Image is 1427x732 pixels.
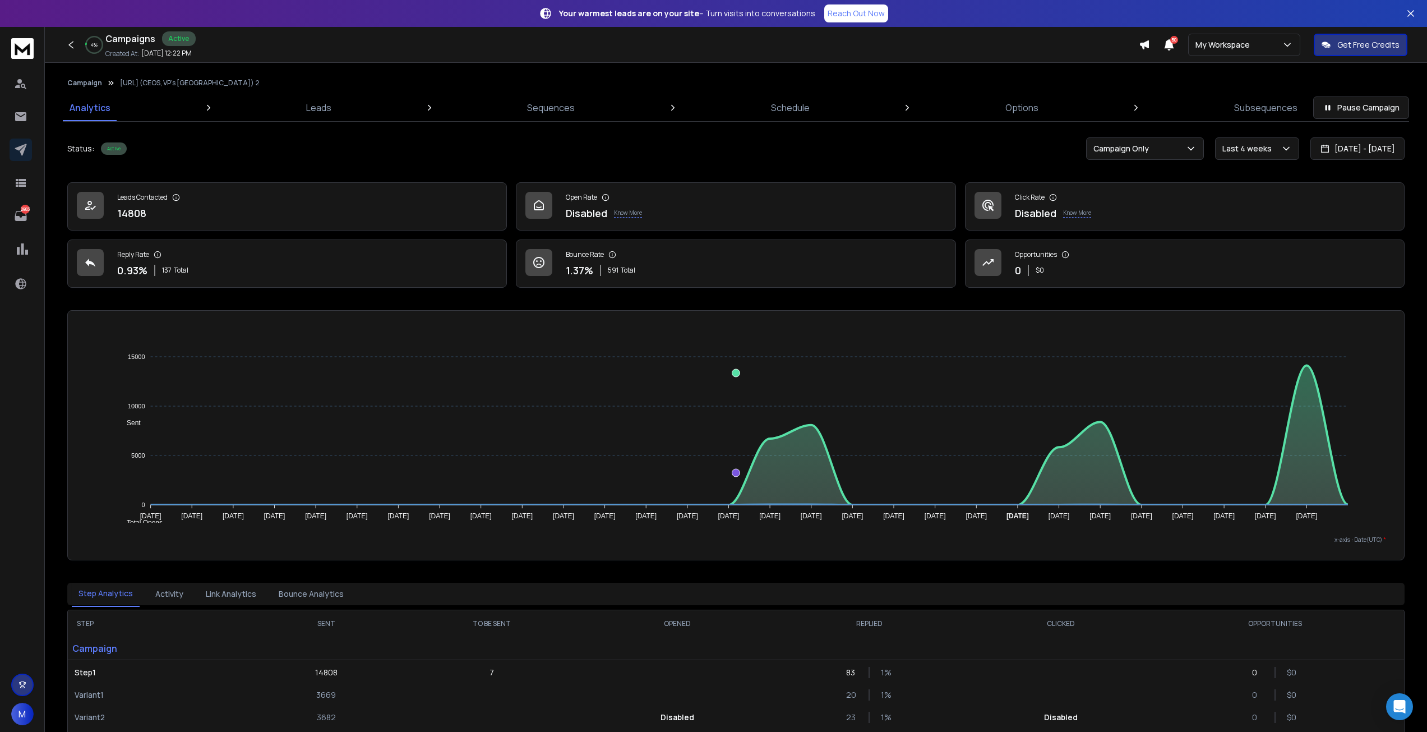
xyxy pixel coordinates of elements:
[594,512,616,520] tspan: [DATE]
[11,38,34,59] img: logo
[272,582,350,606] button: Bounce Analytics
[965,240,1405,288] a: Opportunities0$0
[635,512,657,520] tspan: [DATE]
[223,512,244,520] tspan: [DATE]
[162,31,196,46] div: Active
[1089,512,1111,520] tspan: [DATE]
[299,94,338,121] a: Leads
[1255,512,1276,520] tspan: [DATE]
[199,582,263,606] button: Link Analytics
[1252,712,1263,723] p: 0
[1172,512,1194,520] tspan: [DATE]
[881,712,892,723] p: 1 %
[621,266,635,275] span: Total
[566,250,604,259] p: Bounce Rate
[67,182,507,231] a: Leads Contacted14808
[1131,512,1152,520] tspan: [DATE]
[1093,143,1153,154] p: Campaign Only
[1063,209,1091,218] p: Know More
[391,610,593,637] th: TO BE SENT
[516,182,955,231] a: Open RateDisabledKnow More
[966,512,987,520] tspan: [DATE]
[91,42,98,48] p: 4 %
[181,512,202,520] tspan: [DATE]
[118,519,163,527] span: Total Opens
[75,689,255,701] p: Variant 1
[566,193,597,202] p: Open Rate
[1314,34,1407,56] button: Get Free Credits
[614,209,642,218] p: Know More
[559,8,815,19] p: – Turn visits into conversations
[117,205,146,221] p: 14808
[677,512,698,520] tspan: [DATE]
[771,101,810,114] p: Schedule
[316,689,336,701] p: 3669
[128,403,145,409] tspan: 10000
[559,8,699,19] strong: Your warmest leads are on your site
[1222,143,1276,154] p: Last 4 weeks
[527,101,575,114] p: Sequences
[117,193,168,202] p: Leads Contacted
[105,32,155,45] h1: Campaigns
[1015,205,1056,221] p: Disabled
[75,712,255,723] p: Variant 2
[141,501,145,508] tspan: 0
[470,512,492,520] tspan: [DATE]
[429,512,450,520] tspan: [DATE]
[764,94,816,121] a: Schedule
[1310,137,1405,160] button: [DATE] - [DATE]
[553,512,574,520] tspan: [DATE]
[387,512,409,520] tspan: [DATE]
[1313,96,1409,119] button: Pause Campaign
[72,581,140,607] button: Step Analytics
[1234,101,1297,114] p: Subsequences
[10,205,32,227] a: 2983
[593,610,762,637] th: OPENED
[489,667,494,678] p: 7
[824,4,888,22] a: Reach Out Now
[86,536,1386,544] p: x-axis : Date(UTC)
[925,512,946,520] tspan: [DATE]
[516,240,955,288] a: Bounce Rate1.37%591Total
[1296,512,1317,520] tspan: [DATE]
[315,667,338,678] p: 14808
[262,610,391,637] th: SENT
[1049,512,1070,520] tspan: [DATE]
[608,266,618,275] span: 591
[1006,512,1029,520] tspan: [DATE]
[661,712,694,723] p: Disabled
[347,512,368,520] tspan: [DATE]
[117,263,147,278] p: 0.93 %
[140,512,161,520] tspan: [DATE]
[67,240,507,288] a: Reply Rate0.93%137Total
[67,79,102,88] button: Campaign
[21,205,30,214] p: 2983
[965,182,1405,231] a: Click RateDisabledKnow More
[1170,36,1178,44] span: 50
[976,610,1146,637] th: CLICKED
[264,512,285,520] tspan: [DATE]
[1213,512,1235,520] tspan: [DATE]
[520,94,581,121] a: Sequences
[883,512,904,520] tspan: [DATE]
[881,689,892,701] p: 1 %
[1015,263,1021,278] p: 0
[566,205,607,221] p: Disabled
[881,667,892,678] p: 1 %
[117,250,149,259] p: Reply Rate
[63,94,117,121] a: Analytics
[1195,39,1254,50] p: My Workspace
[1005,101,1038,114] p: Options
[1287,712,1298,723] p: $ 0
[842,512,863,520] tspan: [DATE]
[75,667,255,678] p: Step 1
[128,353,145,360] tspan: 15000
[1036,266,1044,275] p: $ 0
[718,512,740,520] tspan: [DATE]
[120,79,260,88] p: [URL] (CEOS, VP's [GEOGRAPHIC_DATA]) 2
[11,703,34,725] button: M
[1386,693,1413,720] div: Open Intercom Messenger
[762,610,976,637] th: REPLIED
[68,637,262,660] p: Campaign
[101,142,127,155] div: Active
